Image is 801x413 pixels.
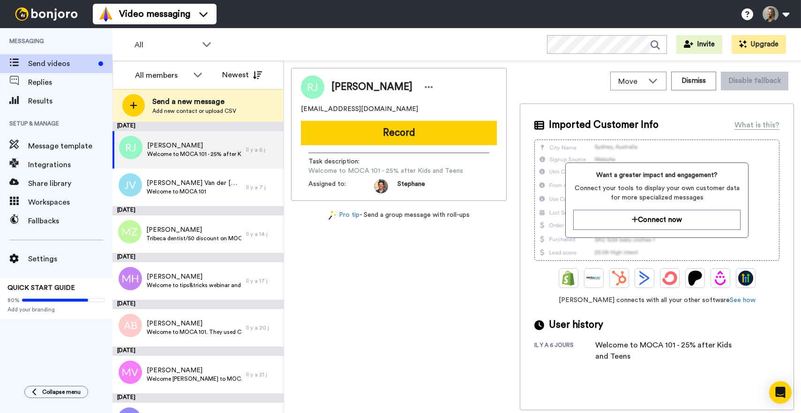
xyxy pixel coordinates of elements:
span: [PERSON_NAME] [147,366,241,375]
span: Message template [28,140,112,152]
button: Disable fallback [721,72,788,90]
span: Share library [28,178,112,189]
button: Connect now [573,210,741,230]
span: Integrations [28,159,112,170]
img: Drip [713,271,728,286]
img: Shopify [561,271,576,286]
span: Tribeca dentist/50 discount on MOCA 101/Welcome here. I will schedule a first testimonial session... [146,235,241,242]
div: Il y a 6 j [246,146,279,154]
img: vm-color.svg [98,7,113,22]
div: [DATE] [112,122,284,131]
img: ConvertKit [662,271,677,286]
a: Pro tip [329,210,359,220]
img: jv.png [119,173,142,197]
button: Dismiss [671,72,716,90]
div: Open Intercom Messenger [769,381,792,404]
img: Ontraport [586,271,601,286]
span: Connect your tools to display your own customer data for more specialized messages [573,184,741,202]
span: Task description : [308,157,374,166]
span: Welcome to MOCA 101 - 25% after Kids and Teens [308,166,463,176]
div: il y a 6 jours [534,341,595,362]
span: Want a greater impact and engagement? [573,170,741,180]
button: Upgrade [732,35,786,54]
div: Il y a 14 j [246,230,279,238]
div: Il y a 7 j [246,184,279,191]
span: [PERSON_NAME] [147,272,241,281]
span: Welcome [PERSON_NAME] to MOCA 101, she already started [147,375,241,383]
div: Il y a 17 j [246,277,279,285]
span: [EMAIL_ADDRESS][DOMAIN_NAME] [301,104,418,114]
span: User history [549,318,603,332]
div: [DATE] [112,393,284,403]
span: Send a new message [152,96,236,107]
span: Add new contact or upload CSV [152,107,236,115]
span: [PERSON_NAME] Van der [PERSON_NAME] [147,178,241,188]
div: [DATE] [112,253,284,262]
img: ActiveCampaign [637,271,652,286]
img: Hubspot [612,271,627,286]
span: Welcome to MOCA 101. They used CLEAR123MOCA discount code. [147,328,241,336]
span: Collapse menu [42,388,81,396]
span: All [135,39,197,51]
span: QUICK START GUIDE [7,285,75,291]
button: Record [301,121,497,145]
div: Welcome to MOCA 101 - 25% after Kids and Teens [595,339,745,362]
span: Move [618,76,644,87]
img: mh.png [119,267,142,290]
img: da5f5293-2c7b-4288-972f-10acbc376891-1597253892.jpg [374,179,388,193]
div: Il y a 20 j [246,324,279,332]
span: Send videos [28,58,95,69]
span: Workspaces [28,197,112,208]
img: mz.png [118,220,142,243]
span: Welcome to MOCA 101 - 25% after Kids and Teens [147,150,241,158]
span: Welcome to tips&tricks webinar and How to use elastics course [147,281,241,289]
span: Add your branding [7,306,105,313]
span: [PERSON_NAME] [147,141,241,150]
span: Settings [28,253,112,265]
button: Collapse menu [24,386,88,398]
a: See how [730,297,756,303]
span: Imported Customer Info [549,118,659,132]
div: [DATE] [112,206,284,215]
span: Assigned to: [308,179,374,193]
div: Il y a 21 j [246,371,279,378]
span: Stephane [397,179,425,193]
span: Replies [28,77,112,88]
img: rj.png [119,136,142,159]
div: [DATE] [112,300,284,309]
img: bj-logo-header-white.svg [11,7,82,21]
div: What is this? [734,119,779,131]
img: magic-wand.svg [329,210,337,220]
span: [PERSON_NAME] [331,80,412,94]
span: Results [28,96,112,107]
span: 80% [7,296,20,304]
img: Patreon [688,271,703,286]
span: [PERSON_NAME] [146,225,241,235]
div: [DATE] [112,347,284,356]
span: Video messaging [119,7,190,21]
span: Welcome to MOCA 101 [147,188,241,195]
button: Newest [215,66,269,84]
span: [PERSON_NAME] [147,319,241,328]
img: mv.png [119,361,142,384]
img: ab.png [119,314,142,337]
div: - Send a group message with roll-ups [291,210,507,220]
button: Invite [676,35,722,54]
span: [PERSON_NAME] connects with all your other software [534,295,779,305]
img: Image of Robin Joseph [301,75,324,99]
div: All members [135,70,188,81]
span: Fallbacks [28,215,112,227]
img: GoHighLevel [738,271,753,286]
